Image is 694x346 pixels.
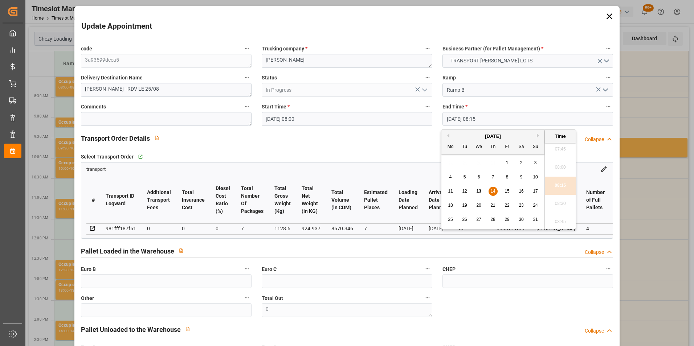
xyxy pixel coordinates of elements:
[262,54,432,68] textarea: [PERSON_NAME]
[517,215,526,224] div: Choose Saturday, August 30th, 2025
[302,224,321,233] div: 924.937
[176,177,210,223] th: Total Insurance Cost
[506,160,509,165] span: 1
[489,173,498,182] div: Choose Thursday, August 7th, 2025
[474,173,483,182] div: Choose Wednesday, August 6th, 2025
[505,189,509,194] span: 15
[147,224,171,233] div: 0
[142,177,176,223] th: Additional Transport Fees
[489,187,498,196] div: Choose Thursday, August 14th, 2025
[423,44,432,53] button: Trucking company *
[446,201,455,210] div: Choose Monday, August 18th, 2025
[81,246,174,256] h2: Pallet Loaded in the Warehouse
[489,143,498,152] div: Th
[585,136,604,143] div: Collapse
[423,264,432,273] button: Euro C
[585,248,604,256] div: Collapse
[448,203,453,208] span: 18
[517,187,526,196] div: Choose Saturday, August 16th, 2025
[81,45,92,53] span: code
[503,158,512,168] div: Choose Friday, August 1st, 2025
[442,45,543,53] span: Business Partner (for Pallet Management)
[476,217,481,222] span: 27
[81,325,181,334] h2: Pallet Unloaded to the Warehouse
[210,177,236,223] th: Diesel Cost Ratio (%)
[503,143,512,152] div: Fr
[533,217,538,222] span: 31
[448,217,453,222] span: 25
[269,177,296,223] th: Total Gross Weight (Kg)
[474,187,483,196] div: Choose Wednesday, August 13th, 2025
[533,174,538,180] span: 10
[505,217,509,222] span: 29
[604,44,613,53] button: Business Partner (for Pallet Management) *
[262,265,277,273] span: Euro C
[531,143,540,152] div: Su
[86,177,100,223] th: #
[520,174,523,180] span: 9
[262,112,432,126] input: DD-MM-YYYY HH:MM
[242,264,252,273] button: Euro B
[181,322,195,336] button: View description
[533,189,538,194] span: 17
[423,102,432,111] button: Start Time *
[476,189,481,194] span: 13
[503,187,512,196] div: Choose Friday, August 15th, 2025
[442,103,468,111] span: End Time
[537,133,541,138] button: Next Month
[460,215,469,224] div: Choose Tuesday, August 26th, 2025
[81,54,252,68] textarea: 3a93599dcea5
[478,174,480,180] span: 6
[429,224,448,233] div: [DATE]
[81,21,152,32] h2: Update Appointment
[490,189,495,194] span: 14
[585,327,604,335] div: Collapse
[519,189,523,194] span: 16
[442,112,613,126] input: DD-MM-YYYY HH:MM
[423,73,432,82] button: Status
[517,201,526,210] div: Choose Saturday, August 23rd, 2025
[445,133,449,138] button: Previous Month
[241,224,264,233] div: 7
[474,143,483,152] div: We
[331,224,353,233] div: 8570.346
[490,203,495,208] span: 21
[474,201,483,210] div: Choose Wednesday, August 20th, 2025
[326,177,359,223] th: Total Volume (in CDM)
[506,174,509,180] span: 8
[399,224,418,233] div: [DATE]
[449,174,452,180] span: 4
[296,177,326,223] th: Total Net Weight (in KG)
[460,143,469,152] div: Tu
[531,215,540,224] div: Choose Sunday, August 31st, 2025
[86,166,106,172] a: transport
[442,74,456,82] span: Ramp
[446,173,455,182] div: Choose Monday, August 4th, 2025
[393,177,423,223] th: Loading Date Planned
[242,102,252,111] button: Comments
[531,173,540,182] div: Choose Sunday, August 10th, 2025
[81,153,134,161] span: Select Transport Order
[503,173,512,182] div: Choose Friday, August 8th, 2025
[274,224,291,233] div: 1128.6
[448,189,453,194] span: 11
[242,44,252,53] button: code
[533,203,538,208] span: 24
[236,177,269,223] th: Total Number Of Packages
[531,201,540,210] div: Choose Sunday, August 24th, 2025
[447,57,536,65] span: TRANSPORT [PERSON_NAME] LOTS
[446,187,455,196] div: Choose Monday, August 11th, 2025
[604,102,613,111] button: End Time *
[262,303,432,317] textarea: 0
[460,173,469,182] div: Choose Tuesday, August 5th, 2025
[604,73,613,82] button: Ramp
[581,177,610,223] th: Number of Full Pallets
[600,85,611,96] button: open menu
[492,174,494,180] span: 7
[262,74,277,82] span: Status
[216,224,230,233] div: 0
[441,133,544,140] div: [DATE]
[150,131,164,145] button: View description
[460,201,469,210] div: Choose Tuesday, August 19th, 2025
[242,73,252,82] button: Delivery Destination Name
